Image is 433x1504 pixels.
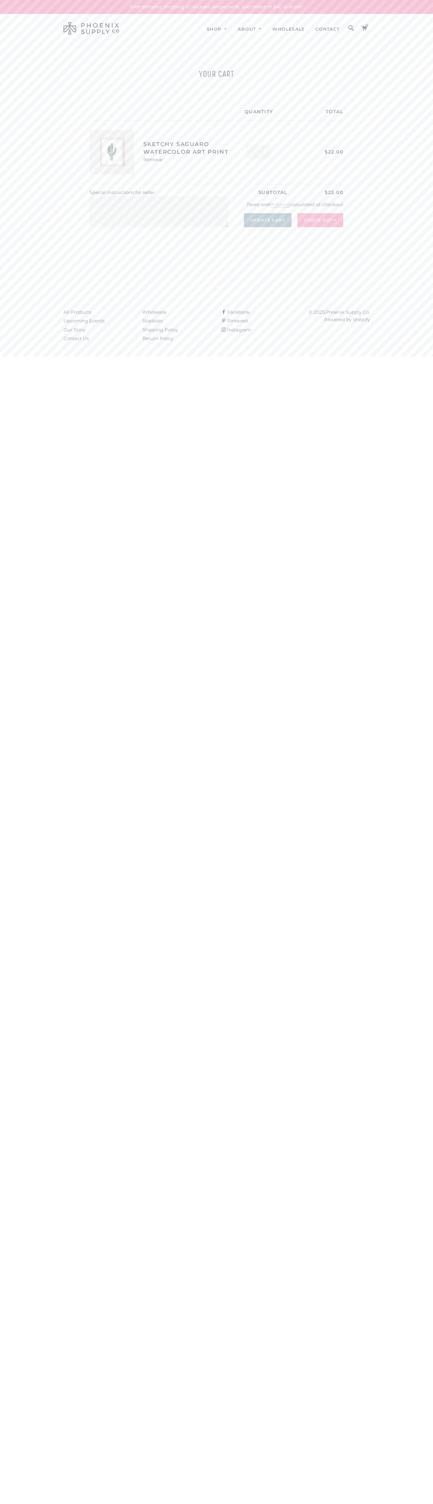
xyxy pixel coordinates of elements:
[268,21,310,37] a: Wholesale
[221,327,251,333] a: Instagram
[276,108,344,116] div: Total
[311,21,344,37] a: Contact
[63,327,85,333] a: Our Story
[142,327,178,333] a: Shipping Policy
[89,68,343,80] h1: Your cart
[142,318,162,324] a: Stockists
[297,213,343,227] button: Check Out
[202,21,232,37] a: Shop
[63,22,119,35] img: Phoenix Supply Co.
[89,189,155,195] label: Special instructions for seller
[238,189,308,197] p: Subtotal
[244,213,292,227] button: Update Cart
[221,309,250,315] a: Facebook
[326,309,370,315] a: Phoenix Supply Co.
[142,309,167,315] a: Wholesale
[221,318,248,324] a: Pinterest
[324,317,370,322] a: Powered by Shopify
[270,201,290,208] a: shipping
[143,157,162,162] a: Remove
[142,335,173,341] a: Return Policy
[89,130,134,175] img: Sketchy Saguaro Watercolor Art Print
[143,140,232,156] a: Sketchy Saguaro Watercolor Art Print
[308,189,344,197] p: $22.00
[242,108,275,116] div: Quantity
[63,318,105,324] a: Upcoming Events
[246,201,343,208] em: Taxes and calculated at checkout
[325,149,343,155] span: $22.00
[233,21,266,37] a: About
[63,309,91,315] a: All Products
[300,309,370,324] p: © 2025,
[63,335,89,341] a: Contact Us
